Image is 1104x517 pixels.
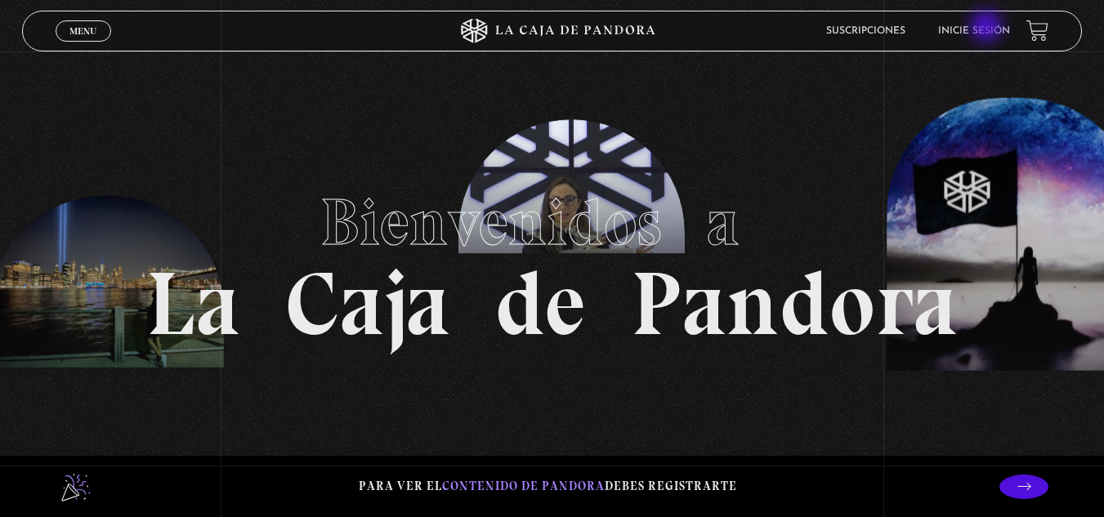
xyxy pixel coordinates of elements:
[826,26,905,36] a: Suscripciones
[1026,20,1048,42] a: View your shopping cart
[69,26,96,36] span: Menu
[146,169,958,349] h1: La Caja de Pandora
[359,475,737,497] p: Para ver el debes registrarte
[320,183,784,261] span: Bienvenidos a
[64,39,102,51] span: Cerrar
[442,479,605,493] span: contenido de Pandora
[938,26,1010,36] a: Inicie sesión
